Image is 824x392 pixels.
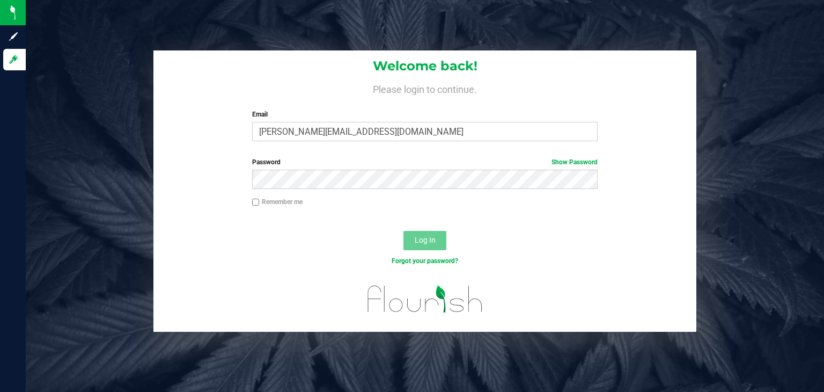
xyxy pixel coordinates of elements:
label: Email [252,110,598,119]
label: Remember me [252,197,303,207]
inline-svg: Log in [8,54,19,65]
button: Log In [403,231,446,250]
input: Remember me [252,199,260,206]
a: Show Password [551,158,598,166]
span: Password [252,158,281,166]
span: Log In [415,236,436,244]
inline-svg: Sign up [8,31,19,42]
img: flourish_logo.svg [357,277,493,321]
h4: Please login to continue. [153,82,696,95]
a: Forgot your password? [392,257,458,265]
h1: Welcome back! [153,59,696,73]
